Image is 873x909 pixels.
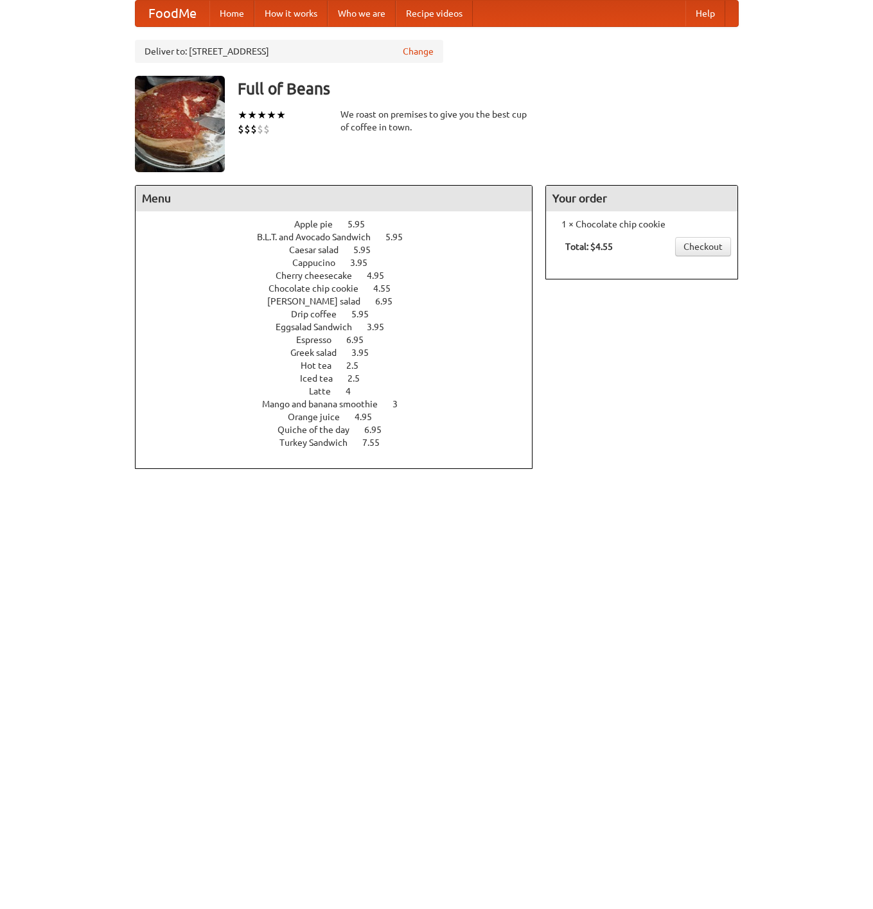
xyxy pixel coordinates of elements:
[351,348,382,358] span: 3.95
[340,108,533,134] div: We roast on premises to give you the best cup of coffee in town.
[279,437,403,448] a: Turkey Sandwich 7.55
[403,45,434,58] a: Change
[346,360,371,371] span: 2.5
[546,186,737,211] h4: Your order
[364,425,394,435] span: 6.95
[238,122,244,136] li: $
[269,283,414,294] a: Chocolate chip cookie 4.55
[301,360,382,371] a: Hot tea 2.5
[351,309,382,319] span: 5.95
[294,219,389,229] a: Apple pie 5.95
[276,322,365,332] span: Eggsalad Sandwich
[269,283,371,294] span: Chocolate chip cookie
[136,1,209,26] a: FoodMe
[251,122,257,136] li: $
[276,108,286,122] li: ★
[267,108,276,122] li: ★
[257,108,267,122] li: ★
[262,399,421,409] a: Mango and banana smoothie 3
[373,283,403,294] span: 4.55
[348,373,373,384] span: 2.5
[290,348,349,358] span: Greek salad
[294,219,346,229] span: Apple pie
[257,232,384,242] span: B.L.T. and Avocado Sandwich
[300,373,346,384] span: Iced tea
[267,296,416,306] a: [PERSON_NAME] salad 6.95
[296,335,387,345] a: Espresso 6.95
[290,348,392,358] a: Greek salad 3.95
[292,258,391,268] a: Cappucino 3.95
[385,232,416,242] span: 5.95
[263,122,270,136] li: $
[135,76,225,172] img: angular.jpg
[278,425,405,435] a: Quiche of the day 6.95
[309,386,344,396] span: Latte
[276,270,365,281] span: Cherry cheesecake
[685,1,725,26] a: Help
[346,386,364,396] span: 4
[300,373,384,384] a: Iced tea 2.5
[328,1,396,26] a: Who we are
[353,245,384,255] span: 5.95
[254,1,328,26] a: How it works
[362,437,392,448] span: 7.55
[375,296,405,306] span: 6.95
[135,40,443,63] div: Deliver to: [STREET_ADDRESS]
[288,412,353,422] span: Orange juice
[296,335,344,345] span: Espresso
[291,309,392,319] a: Drip coffee 5.95
[288,412,396,422] a: Orange juice 4.95
[346,335,376,345] span: 6.95
[552,218,731,231] li: 1 × Chocolate chip cookie
[348,219,378,229] span: 5.95
[257,122,263,136] li: $
[247,108,257,122] li: ★
[257,232,427,242] a: B.L.T. and Avocado Sandwich 5.95
[289,245,351,255] span: Caesar salad
[262,399,391,409] span: Mango and banana smoothie
[276,270,408,281] a: Cherry cheesecake 4.95
[367,322,397,332] span: 3.95
[392,399,410,409] span: 3
[355,412,385,422] span: 4.95
[279,437,360,448] span: Turkey Sandwich
[289,245,394,255] a: Caesar salad 5.95
[309,386,375,396] a: Latte 4
[565,242,613,252] b: Total: $4.55
[238,108,247,122] li: ★
[350,258,380,268] span: 3.95
[209,1,254,26] a: Home
[278,425,362,435] span: Quiche of the day
[367,270,397,281] span: 4.95
[276,322,408,332] a: Eggsalad Sandwich 3.95
[301,360,344,371] span: Hot tea
[244,122,251,136] li: $
[136,186,533,211] h4: Menu
[292,258,348,268] span: Cappucino
[291,309,349,319] span: Drip coffee
[238,76,739,101] h3: Full of Beans
[675,237,731,256] a: Checkout
[267,296,373,306] span: [PERSON_NAME] salad
[396,1,473,26] a: Recipe videos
